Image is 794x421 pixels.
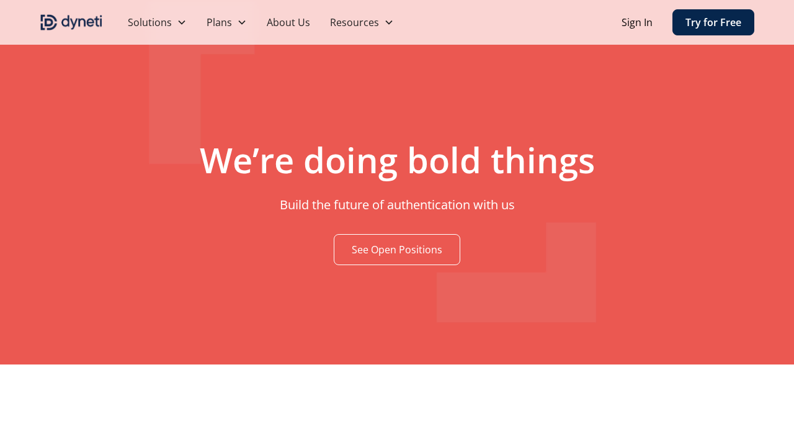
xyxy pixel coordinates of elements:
div: Plans [197,10,257,35]
p: Build the future of authentication with us [159,196,635,214]
div: Solutions [118,10,197,35]
a: home [40,12,103,32]
div: Plans [207,15,232,30]
h1: We’re doing bold things [159,139,635,181]
a: Sign In [622,15,653,30]
div: Solutions [128,15,172,30]
a: See Open Positions [334,234,460,265]
a: Try for Free [672,9,754,35]
img: Dyneti indigo logo [40,12,103,32]
div: Resources [330,15,379,30]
